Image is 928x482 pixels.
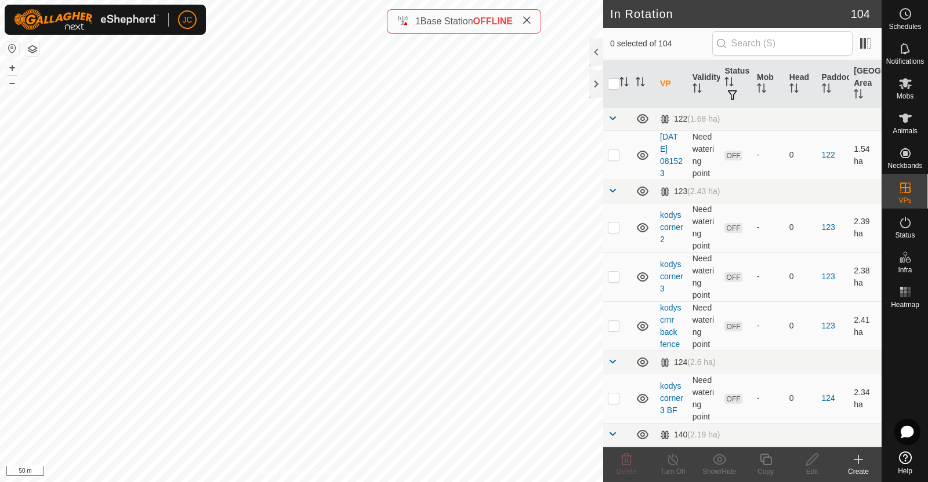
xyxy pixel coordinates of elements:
[822,272,835,281] a: 123
[898,197,911,204] span: VPs
[898,468,912,474] span: Help
[650,466,696,477] div: Turn Off
[891,301,919,308] span: Heatmap
[660,187,720,196] div: 123
[655,60,688,108] th: VP
[849,203,882,252] td: 2.39 ha
[688,130,720,180] td: Need watering point
[415,16,420,26] span: 1
[757,85,766,94] p-sorticon: Activate to sort
[660,114,720,124] div: 122
[688,60,720,108] th: Validity
[889,23,921,30] span: Schedules
[757,149,780,161] div: -
[660,260,683,293] a: kodys corner 3
[687,430,720,439] span: (2.19 ha)
[660,132,683,178] a: [DATE] 081523
[182,14,192,26] span: JC
[785,252,817,301] td: 0
[822,222,835,232] a: 123
[752,60,785,108] th: Mob
[724,272,742,282] span: OFF
[785,374,817,423] td: 0
[724,151,742,160] span: OFF
[256,467,299,477] a: Privacy Policy
[835,466,882,477] div: Create
[849,301,882,350] td: 2.41 ha
[785,446,817,471] td: 0
[610,38,712,50] span: 0 selected of 104
[757,271,780,283] div: -
[688,374,720,423] td: Need watering point
[724,223,742,233] span: OFF
[849,252,882,301] td: 2.38 ha
[688,301,720,350] td: Need watering point
[26,42,39,56] button: Map Layers
[849,446,882,471] td: 1.91 ha
[757,320,780,332] div: -
[849,60,882,108] th: [GEOGRAPHIC_DATA] Area
[724,79,734,88] p-sorticon: Activate to sort
[619,79,629,88] p-sorticon: Activate to sort
[5,61,19,75] button: +
[14,9,159,30] img: Gallagher Logo
[789,466,835,477] div: Edit
[785,301,817,350] td: 0
[660,210,683,244] a: kodys corner 2
[693,85,702,94] p-sorticon: Activate to sort
[822,321,835,330] a: 123
[817,60,850,108] th: Paddock
[688,446,720,471] td: Valid
[660,381,683,415] a: kodys corner 3 BF
[696,466,742,477] div: Show/Hide
[687,114,720,123] span: (1.68 ha)
[789,85,799,94] p-sorticon: Activate to sort
[5,76,19,90] button: –
[712,31,853,56] input: Search (S)
[822,85,831,94] p-sorticon: Activate to sort
[785,203,817,252] td: 0
[724,322,742,331] span: OFF
[724,394,742,404] span: OFF
[854,91,863,100] p-sorticon: Activate to sort
[660,430,720,440] div: 140
[617,468,637,476] span: Delete
[636,79,645,88] p-sorticon: Activate to sort
[688,252,720,301] td: Need watering point
[687,187,720,196] span: (2.43 ha)
[898,266,912,273] span: Infra
[313,467,347,477] a: Contact Us
[849,130,882,180] td: 1.54 ha
[757,392,780,404] div: -
[757,221,780,233] div: -
[742,466,789,477] div: Copy
[897,93,913,100] span: Mobs
[886,58,924,65] span: Notifications
[420,16,473,26] span: Base Station
[473,16,513,26] span: OFFLINE
[720,60,752,108] th: Status
[785,130,817,180] td: 0
[822,393,835,403] a: 124
[895,232,915,239] span: Status
[5,42,19,56] button: Reset Map
[893,127,918,134] span: Animals
[822,150,835,159] a: 122
[688,203,720,252] td: Need watering point
[882,447,928,479] a: Help
[849,374,882,423] td: 2.34 ha
[687,357,715,367] span: (2.6 ha)
[660,303,681,349] a: kodys crnr back fence
[851,5,870,23] span: 104
[785,60,817,108] th: Head
[660,357,716,367] div: 124
[887,162,922,169] span: Neckbands
[610,7,851,21] h2: In Rotation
